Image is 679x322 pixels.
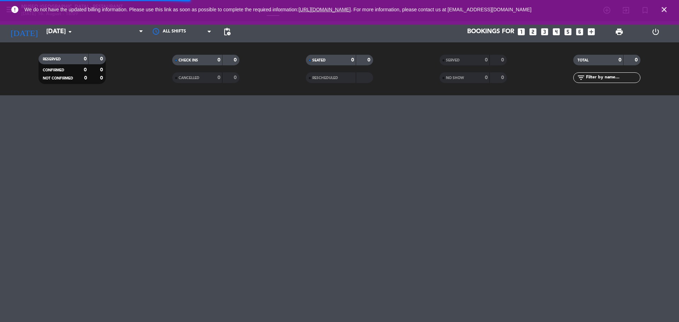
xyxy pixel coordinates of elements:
[552,27,561,36] i: looks_4
[100,67,104,72] strong: 0
[66,28,74,36] i: arrow_drop_down
[619,58,621,62] strong: 0
[485,75,488,80] strong: 0
[43,77,73,80] span: NOT CONFIRMED
[24,7,532,12] span: We do not have the updated billing information. Please use this link as soon as possible to compl...
[446,76,464,80] span: NO SHOW
[100,76,104,80] strong: 0
[637,21,674,42] div: LOG OUT
[501,75,505,80] strong: 0
[540,27,549,36] i: looks_3
[467,28,514,35] span: Bookings for
[351,7,532,12] a: . For more information, please contact us at [EMAIL_ADDRESS][DOMAIN_NAME]
[367,58,372,62] strong: 0
[43,68,64,72] span: CONFIRMED
[312,76,338,80] span: RESCHEDULED
[517,27,526,36] i: looks_one
[84,76,87,80] strong: 0
[446,59,460,62] span: SERVED
[298,7,351,12] a: [URL][DOMAIN_NAME]
[217,75,220,80] strong: 0
[528,27,538,36] i: looks_two
[5,24,43,40] i: [DATE]
[179,59,198,62] span: CHECK INS
[585,74,640,82] input: Filter by name...
[615,28,623,36] span: print
[578,59,588,62] span: TOTAL
[563,27,573,36] i: looks_5
[84,56,87,61] strong: 0
[587,27,596,36] i: add_box
[100,56,104,61] strong: 0
[485,58,488,62] strong: 0
[11,5,19,14] i: error
[223,28,231,36] span: pending_actions
[575,27,584,36] i: looks_6
[635,58,639,62] strong: 0
[179,76,199,80] span: CANCELLED
[577,73,585,82] i: filter_list
[651,28,660,36] i: power_settings_new
[501,58,505,62] strong: 0
[234,58,238,62] strong: 0
[660,5,668,14] i: close
[234,75,238,80] strong: 0
[351,58,354,62] strong: 0
[217,58,220,62] strong: 0
[43,58,61,61] span: RESERVED
[84,67,87,72] strong: 0
[312,59,326,62] span: SEATED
